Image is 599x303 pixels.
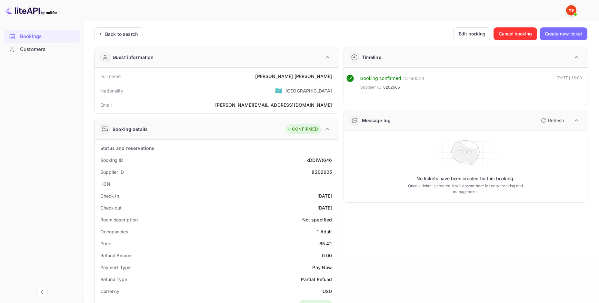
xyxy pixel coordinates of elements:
[400,183,531,195] p: Once a ticket is created, it will appear here for easy tracking and management.
[402,75,424,82] div: # 3790514
[5,5,57,15] img: LiteAPI logo
[100,145,155,151] div: Status and reservations
[566,5,576,15] img: Yandex Support
[100,204,122,211] div: Check out
[302,216,332,223] div: Not specified
[20,46,76,53] div: Customers
[285,87,332,94] div: [GEOGRAPHIC_DATA]
[113,54,154,61] div: Guest information
[105,31,138,37] div: Back to search
[20,33,76,40] div: Bookings
[306,157,332,163] div: kDDiWt646
[317,204,332,211] div: [DATE]
[4,43,80,56] div: Customers
[100,252,133,259] div: Refund Amount
[317,228,332,235] div: 1 Adult
[537,115,566,126] button: Refresh
[312,169,332,175] div: 8202605
[287,126,318,132] div: CONFIRMED
[556,75,582,93] div: [DATE] 15:08
[322,252,332,259] div: 0.00
[275,85,282,96] span: United States
[255,73,332,80] div: [PERSON_NAME] [PERSON_NAME]
[548,117,564,124] p: Refresh
[100,181,110,187] div: HCN
[4,43,80,55] a: Customers
[4,30,80,43] div: Bookings
[4,30,80,42] a: Bookings
[100,240,111,247] div: Price
[360,84,383,91] span: Supplier ID:
[362,117,391,124] div: Message log
[362,54,381,61] div: Timeline
[100,228,128,235] div: Occupancies
[100,288,119,295] div: Currency
[100,276,127,283] div: Refund Type
[319,240,332,247] div: 65.42
[317,192,332,199] div: [DATE]
[301,276,332,283] div: Partial Refund
[100,157,123,163] div: Booking ID
[100,264,131,271] div: Payment Type
[540,27,587,40] button: Create new ticket
[100,216,137,223] div: Room description
[100,73,121,80] div: Full name
[323,288,332,295] div: USD
[383,84,400,91] span: 8202605
[215,102,332,108] div: [PERSON_NAME][EMAIL_ADDRESS][DOMAIN_NAME]
[36,286,48,298] button: Collapse navigation
[100,192,119,199] div: Check-in
[100,169,124,175] div: Supplier ID
[312,264,332,271] div: Pay Now
[453,27,491,40] button: Edit booking
[416,175,514,182] p: No tickets have been created for this booking.
[494,27,537,40] button: Cancel booking
[100,87,124,94] div: Nationality
[113,126,148,132] div: Booking details
[360,75,401,82] div: Booking confirmed
[100,102,112,108] div: Email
